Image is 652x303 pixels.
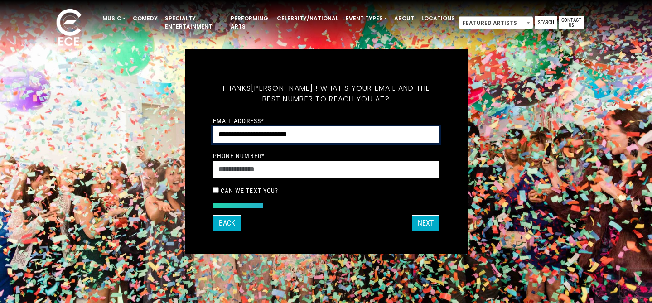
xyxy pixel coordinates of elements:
[227,11,273,34] a: Performing Arts
[559,16,584,29] a: Contact Us
[221,187,279,195] label: Can we text you?
[273,11,342,26] a: Celebrity/National
[535,16,557,29] a: Search
[213,72,439,115] h5: Thanks ! What's your email and the best number to reach you at?
[46,6,92,50] img: ece_new_logo_whitev2-1.png
[391,11,418,26] a: About
[213,152,265,160] label: Phone Number
[129,11,161,26] a: Comedy
[213,215,241,231] button: Back
[213,117,265,125] label: Email Address
[459,16,533,29] span: Featured Artists
[161,11,227,34] a: Specialty Entertainment
[412,215,439,231] button: Next
[99,11,129,26] a: Music
[251,83,315,93] span: [PERSON_NAME],
[418,11,459,26] a: Locations
[342,11,391,26] a: Event Types
[459,17,533,29] span: Featured Artists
